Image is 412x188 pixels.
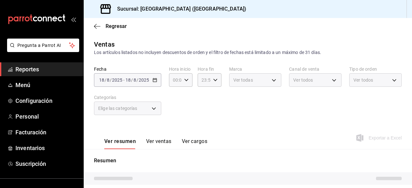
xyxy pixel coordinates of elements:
[146,138,172,149] button: Ver ventas
[353,77,373,83] span: Ver todos
[110,77,112,83] span: /
[105,77,107,83] span: /
[15,144,78,152] span: Inventarios
[15,159,78,168] span: Suscripción
[5,47,79,53] a: Pregunta a Parrot AI
[94,67,161,71] label: Fecha
[94,40,115,49] div: Ventas
[138,77,149,83] input: ----
[229,67,282,71] label: Marca
[293,77,313,83] span: Ver todos
[136,77,138,83] span: /
[15,65,78,74] span: Reportes
[169,67,192,71] label: Hora inicio
[198,67,221,71] label: Hora fin
[94,23,127,29] button: Regresar
[15,96,78,105] span: Configuración
[133,77,136,83] input: --
[125,77,131,83] input: --
[182,138,208,149] button: Ver cargos
[112,77,123,83] input: ----
[104,138,207,149] div: navigation tabs
[71,17,76,22] button: open_drawer_menu
[289,67,342,71] label: Canal de venta
[99,77,105,83] input: --
[15,81,78,89] span: Menú
[15,112,78,121] span: Personal
[98,105,137,112] span: Elige las categorías
[107,77,110,83] input: --
[112,5,246,13] h3: Sucursal: [GEOGRAPHIC_DATA] ([GEOGRAPHIC_DATA])
[233,77,253,83] span: Ver todas
[104,138,136,149] button: Ver resumen
[7,39,79,52] button: Pregunta a Parrot AI
[17,42,69,49] span: Pregunta a Parrot AI
[131,77,133,83] span: /
[94,95,161,100] label: Categorías
[123,77,125,83] span: -
[349,67,402,71] label: Tipo de orden
[94,157,402,165] p: Resumen
[94,49,402,56] div: Los artículos listados no incluyen descuentos de orden y el filtro de fechas está limitado a un m...
[106,23,127,29] span: Regresar
[15,128,78,137] span: Facturación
